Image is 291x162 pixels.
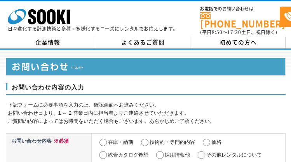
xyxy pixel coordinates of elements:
[8,101,286,125] p: 下記フォームに必要事項を入力の上、確認画面へお進みください。 お問い合わせ日より、1 ～ 2 営業日内に担当者よりご連絡させていただきます。 ご質問の内容によってはお時間をいただく場合もございま...
[150,139,195,145] label: 技術的・専門的内容
[200,12,280,28] a: [PHONE_NUMBER]
[108,152,148,158] label: 総合カタログ希望
[95,37,190,48] a: よくあるご質問
[108,139,133,145] label: 在庫・納期
[220,38,257,47] span: 初めての方へ
[206,152,262,158] label: その他レンタルについて
[8,26,178,31] p: 日々進化する計測技術と多種・多様化するニーズにレンタルでお応えします。
[165,152,190,158] label: 採用情報他
[227,29,241,36] span: 17:30
[200,29,277,36] span: (平日 ～ 土日、祝日除く)
[211,139,221,145] label: 価格
[52,138,69,144] span: ※必須
[6,58,286,76] img: お問い合わせ
[212,29,223,36] span: 8:50
[200,7,280,11] span: お電話でのお問い合わせは
[190,37,286,48] a: 初めての方へ
[6,83,286,96] h3: お問い合わせ内容の入力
